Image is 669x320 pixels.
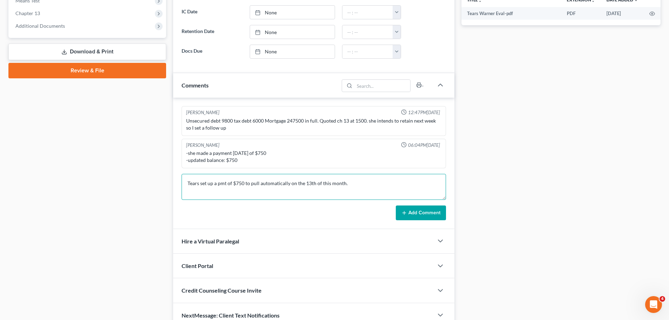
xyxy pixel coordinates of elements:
td: PDF [561,7,601,20]
input: Search... [355,80,411,92]
button: Add Comment [396,205,446,220]
span: Chapter 13 [15,10,40,16]
span: 4 [660,296,665,302]
span: Hire a Virtual Paralegal [182,238,239,244]
a: Download & Print [8,44,166,60]
iframe: Intercom live chat [645,296,662,313]
td: Tears Warner Eval-pdf [461,7,561,20]
div: -she made a payment [DATE] of $750 -updated balance: $750 [186,150,441,164]
input: -- : -- [342,25,393,39]
a: None [250,6,335,19]
a: None [250,45,335,58]
a: None [250,25,335,39]
span: Additional Documents [15,23,65,29]
span: Comments [182,82,209,89]
span: Credit Counseling Course Invite [182,287,262,294]
span: 12:47PM[DATE] [408,109,440,116]
a: Review & File [8,63,166,78]
div: [PERSON_NAME] [186,109,219,116]
span: 06:04PM[DATE] [408,142,440,149]
label: IC Date [178,5,246,19]
div: Unsecured debt 9800 tax debt 6000 Mortgage 247500 in full. Quoted ch 13 at 1500. she intends to r... [186,117,441,131]
span: NextMessage: Client Text Notifications [182,312,280,319]
label: Docs Due [178,45,246,59]
td: [DATE] [601,7,644,20]
input: -- : -- [342,6,393,19]
label: Retention Date [178,25,246,39]
span: Client Portal [182,262,213,269]
div: [PERSON_NAME] [186,142,219,149]
input: -- : -- [342,45,393,58]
